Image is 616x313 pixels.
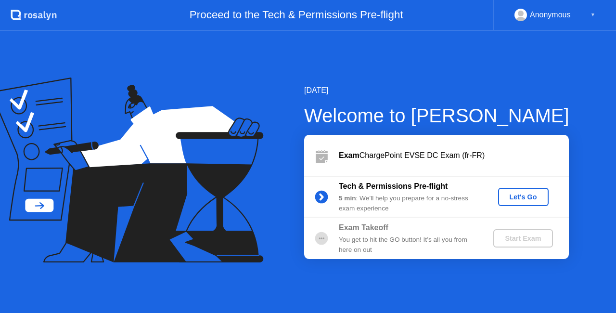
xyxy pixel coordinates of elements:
button: Let's Go [498,188,549,206]
b: Exam Takeoff [339,223,388,232]
b: Exam [339,151,359,159]
div: Start Exam [497,235,549,242]
div: Let's Go [502,193,545,201]
div: : We’ll help you prepare for a no-stress exam experience [339,194,477,213]
b: Tech & Permissions Pre-flight [339,182,448,190]
div: You get to hit the GO button! It’s all you from here on out [339,235,477,255]
div: Anonymous [530,9,571,21]
div: ChargePoint EVSE DC Exam (fr-FR) [339,150,569,161]
div: ▼ [590,9,595,21]
button: Start Exam [493,229,552,248]
div: [DATE] [304,85,569,96]
div: Welcome to [PERSON_NAME] [304,101,569,130]
b: 5 min [339,195,356,202]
